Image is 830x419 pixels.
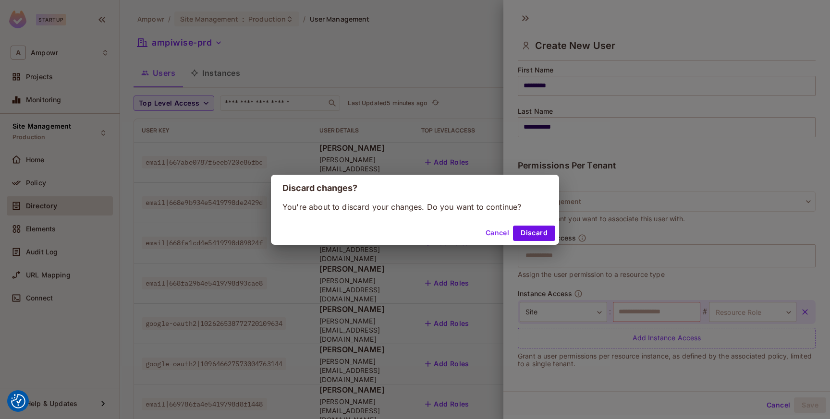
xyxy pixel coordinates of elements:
button: Discard [513,226,555,241]
button: Cancel [482,226,513,241]
img: Revisit consent button [11,394,25,408]
button: Consent Preferences [11,394,25,408]
h2: Discard changes? [271,175,559,202]
p: You're about to discard your changes. Do you want to continue? [282,202,548,212]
